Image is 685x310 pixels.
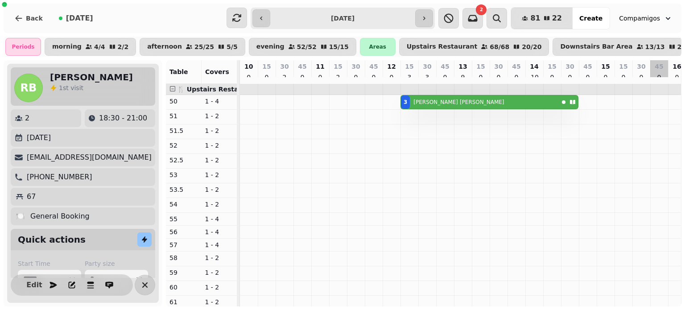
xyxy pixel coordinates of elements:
p: 52 / 52 [297,44,317,50]
p: 15 [476,62,485,71]
span: 2 [480,8,483,12]
span: Edit [29,281,40,289]
p: 1 - 2 [205,126,234,135]
p: 🍽️ [16,211,25,222]
p: 45 [298,62,306,71]
p: Upstairs Restaurant [407,43,478,50]
span: 1 [59,84,63,91]
p: 60 [169,283,198,292]
p: morning [52,43,82,50]
p: 3 [406,73,413,82]
p: 45 [512,62,520,71]
p: 56 [169,227,198,236]
p: visit [59,83,83,92]
p: 0 [245,73,252,82]
span: Back [26,15,43,21]
p: 0 [566,73,574,82]
span: [DATE] [66,15,93,22]
p: [PHONE_NUMBER] [27,172,92,182]
p: 30 [423,62,431,71]
button: Edit [25,276,43,294]
p: 20 / 20 [522,44,541,50]
p: 52 [169,141,198,150]
label: Start Time [18,259,81,268]
p: [DATE] [27,132,51,143]
div: Periods [5,38,41,56]
p: 11 [316,62,324,71]
p: evening [256,43,285,50]
p: 53 [169,170,198,179]
span: RB [21,83,37,93]
p: 15 [262,62,271,71]
p: 30 [280,62,289,71]
p: 1 - 4 [205,97,234,106]
p: 13 / 13 [645,44,665,50]
p: 0 [477,73,484,82]
h2: Quick actions [18,233,86,246]
p: 1 - 2 [205,283,234,292]
p: 16 [673,62,681,71]
p: 67 [27,191,36,202]
span: Covers [205,68,229,75]
button: [DATE] [52,8,100,29]
p: 10 [244,62,253,71]
p: 15 / 15 [329,44,349,50]
p: 15 [548,62,556,71]
p: 0 [299,73,306,82]
p: 3 [424,73,431,82]
p: 1 - 2 [205,170,234,179]
p: 2 [334,73,342,82]
p: 0 [620,73,627,82]
p: 1 - 4 [205,227,234,236]
p: 15 [601,62,610,71]
p: 53.5 [169,185,198,194]
p: 15 [619,62,627,71]
p: 30 [637,62,645,71]
p: 1 - 2 [205,112,234,120]
span: 🍴 Upstairs Restaurant [177,86,257,93]
p: 0 [638,73,645,82]
p: 1 - 2 [205,200,234,209]
p: 54 [169,200,198,209]
p: 1 - 4 [205,215,234,223]
p: 0 [495,73,502,82]
button: Upstairs Restaurant68/6820/20 [399,38,549,56]
p: 57 [169,240,198,249]
span: Create [579,15,602,21]
p: 0 [584,73,591,82]
button: 8122 [511,8,573,29]
p: 59 [169,268,198,277]
button: evening52/5215/15 [249,38,356,56]
p: 45 [369,62,378,71]
p: [PERSON_NAME] [PERSON_NAME] [413,99,504,106]
p: 15 [405,62,413,71]
p: 30 [565,62,574,71]
p: 10 [531,73,538,82]
p: 30 [351,62,360,71]
p: 1 - 2 [205,156,234,165]
p: 5 / 5 [227,44,238,50]
p: 0 [549,73,556,82]
span: Table [169,68,188,75]
div: Areas [360,38,396,56]
p: 55 [169,215,198,223]
span: 81 [530,15,540,22]
button: afternoon25/255/5 [140,38,245,56]
p: 30 [494,62,503,71]
p: 0 [442,73,449,82]
label: Party size [85,259,148,268]
p: 0 [263,73,270,82]
p: 0 [673,73,681,82]
span: Compamigos [619,14,660,23]
p: 14 [530,62,538,71]
p: 45 [583,62,592,71]
p: 18:30 - 21:00 [99,113,147,124]
p: 0 [513,73,520,82]
p: 0 [388,73,395,82]
p: afternoon [147,43,182,50]
p: 1 - 2 [205,141,234,150]
p: Downstairs Bar Area [560,43,632,50]
p: 4 / 4 [94,44,105,50]
p: 68 / 68 [490,44,509,50]
p: 61 [169,298,198,306]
